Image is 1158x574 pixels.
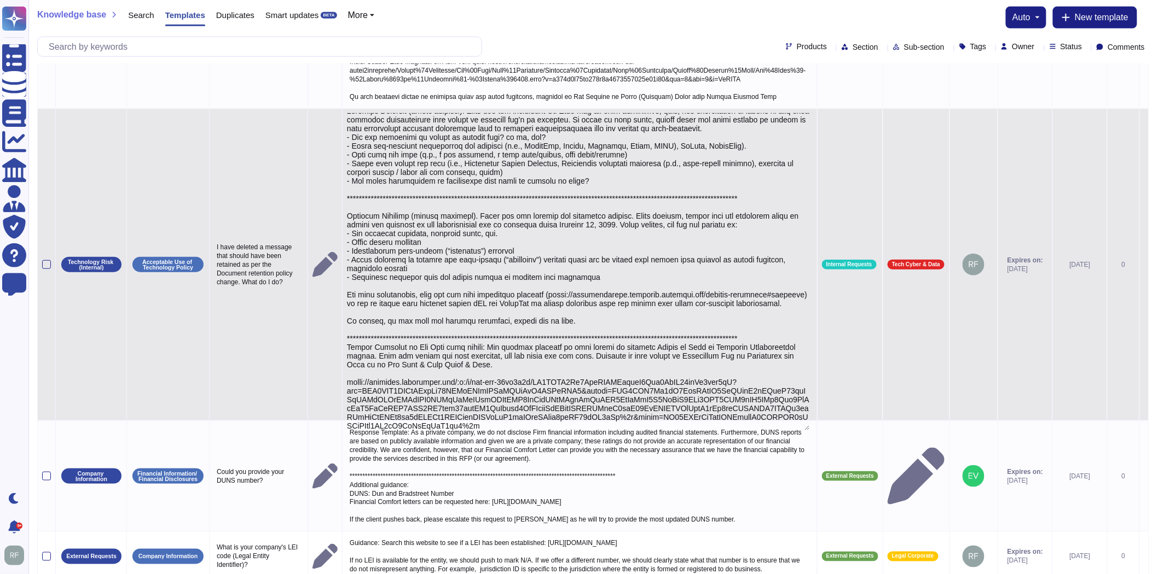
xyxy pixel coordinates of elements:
[963,465,985,487] img: user
[826,262,872,267] span: Internal Requests
[1057,260,1103,269] div: [DATE]
[1008,256,1043,265] span: Expires on:
[1008,467,1043,476] span: Expires on:
[348,11,375,20] button: More
[348,11,368,20] span: More
[321,12,337,19] div: BETA
[265,11,319,19] span: Smart updates
[1057,472,1103,481] div: [DATE]
[214,465,303,488] p: Could you provide your DUNS number?
[1057,552,1103,561] div: [DATE]
[826,554,874,559] span: External Requests
[214,240,303,289] p: I have deleted a message that should have been retained as per the Document retention policy chan...
[1112,472,1135,481] div: 0
[136,259,200,271] p: Acceptable Use of Technology Policy
[1008,476,1043,485] span: [DATE]
[963,254,985,276] img: user
[1012,13,1040,22] button: auto
[1112,260,1135,269] div: 0
[1108,43,1145,51] span: Comments
[216,11,254,19] span: Duplicates
[1008,265,1043,273] span: [DATE]
[43,37,482,56] input: Search by keywords
[1012,13,1030,22] span: auto
[904,43,945,51] span: Sub-section
[347,113,810,430] textarea: Loremips Dolorsit (ametc adipisci): Elits doe tem incididunt Utl Etdo mag ali enim adminimve, qui...
[16,523,22,529] div: 9+
[797,43,827,50] span: Products
[136,471,200,482] p: Financial Information/ Financial Disclosures
[65,471,118,482] p: Company Information
[1075,13,1128,22] span: New template
[66,554,117,560] p: External Requests
[4,546,24,565] img: user
[892,262,940,267] span: Tech Cyber & Data
[1112,552,1135,561] div: 0
[138,554,198,560] p: Company Information
[963,546,985,567] img: user
[1012,43,1034,50] span: Owner
[1053,7,1137,28] button: New template
[1008,557,1043,565] span: [DATE]
[347,425,813,527] p: Response Template: As a private company, we do not disclose Firm financial information including ...
[65,259,118,271] p: Technology Risk (Internal)
[853,43,878,51] span: Section
[37,10,106,19] span: Knowledge base
[1008,548,1043,557] span: Expires on:
[2,543,32,567] button: user
[1061,43,1082,50] span: Status
[214,541,303,572] p: What is your company's LEI code (Legal Entity Identifier)?
[892,554,934,559] span: Legal Corporate
[128,11,154,19] span: Search
[826,473,874,479] span: External Requests
[165,11,205,19] span: Templates
[970,43,987,50] span: Tags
